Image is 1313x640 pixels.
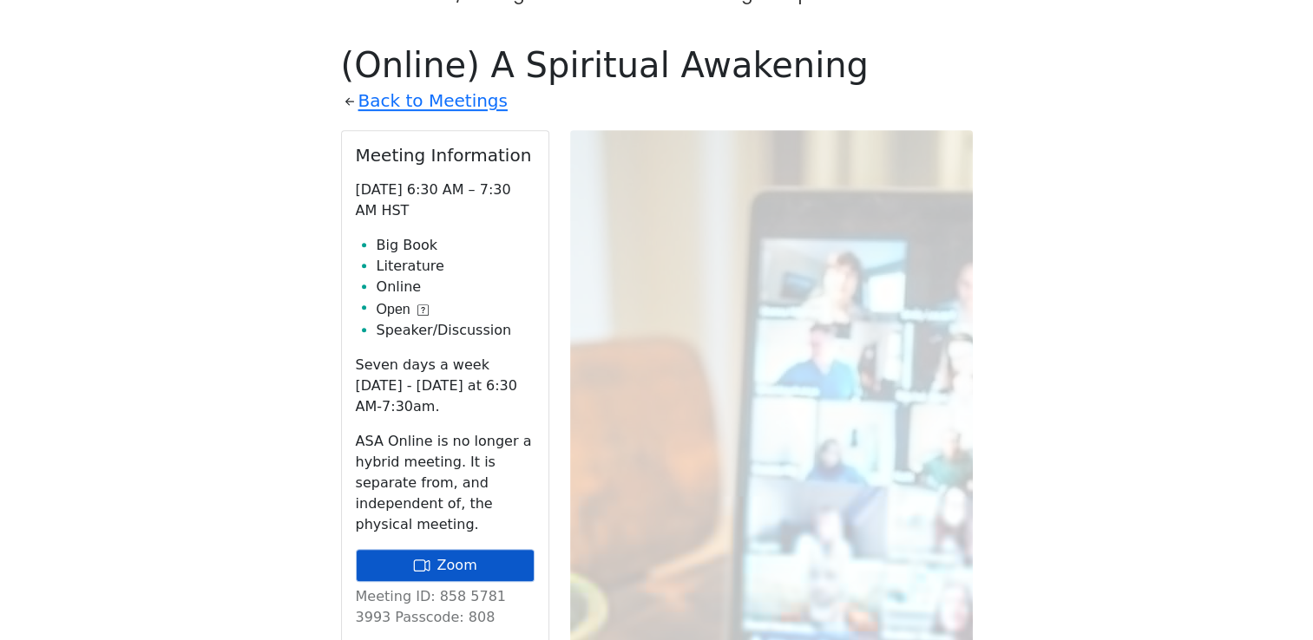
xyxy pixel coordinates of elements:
[356,549,535,582] a: Zoom
[356,431,535,535] p: ASA Online is no longer a hybrid meeting. It is separate from, and independent of, the physical m...
[377,235,535,256] li: Big Book
[356,145,535,166] h2: Meeting Information
[377,299,429,320] button: Open
[377,277,535,297] li: Online
[356,355,535,417] p: Seven days a week [DATE] - [DATE] at 6:30 AM-7:30am.
[377,299,410,320] span: Open
[356,586,535,628] p: Meeting ID: 858 5781 3993 Passcode: 808
[356,180,535,221] p: [DATE] 6:30 AM – 7:30 AM HST
[377,256,535,277] li: Literature
[341,44,973,86] h1: (Online) A Spiritual Awakening
[358,86,508,116] a: Back to Meetings
[377,320,535,341] li: Speaker/Discussion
